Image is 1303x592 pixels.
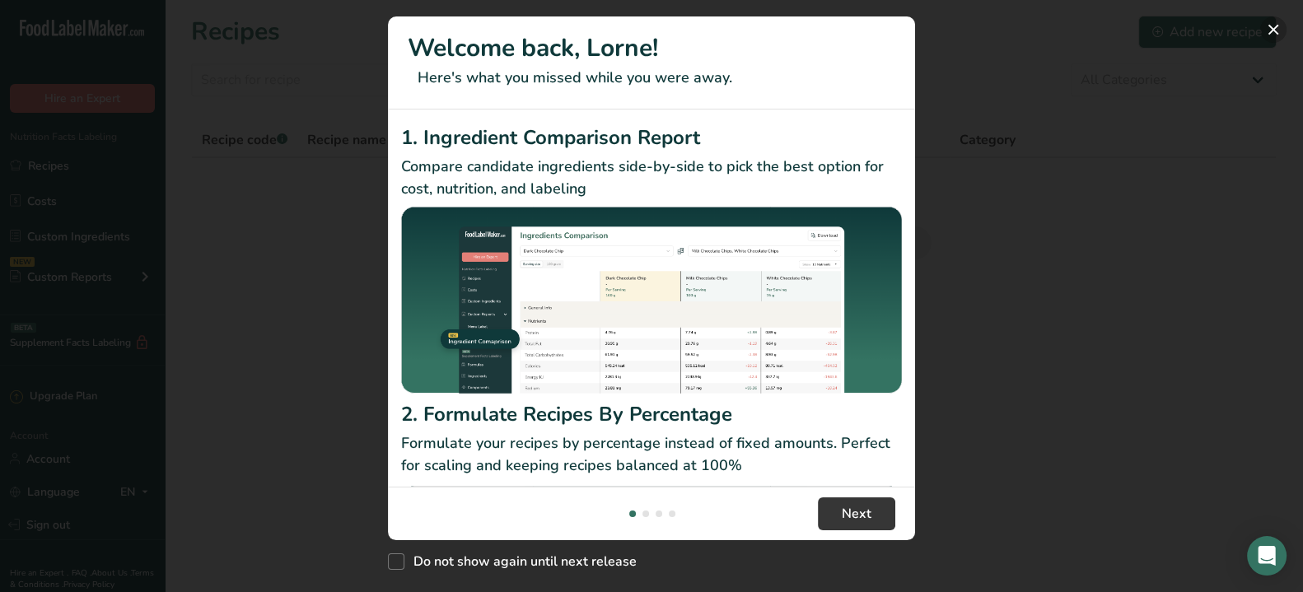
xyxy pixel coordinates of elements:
[404,553,637,570] span: Do not show again until next release
[401,156,902,200] p: Compare candidate ingredients side-by-side to pick the best option for cost, nutrition, and labeling
[401,123,902,152] h2: 1. Ingredient Comparison Report
[408,30,895,67] h1: Welcome back, Lorne!
[401,399,902,429] h2: 2. Formulate Recipes By Percentage
[842,504,871,524] span: Next
[408,67,895,89] p: Here's what you missed while you were away.
[401,432,902,477] p: Formulate your recipes by percentage instead of fixed amounts. Perfect for scaling and keeping re...
[818,497,895,530] button: Next
[401,207,902,394] img: Ingredient Comparison Report
[1247,536,1287,576] div: Open Intercom Messenger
